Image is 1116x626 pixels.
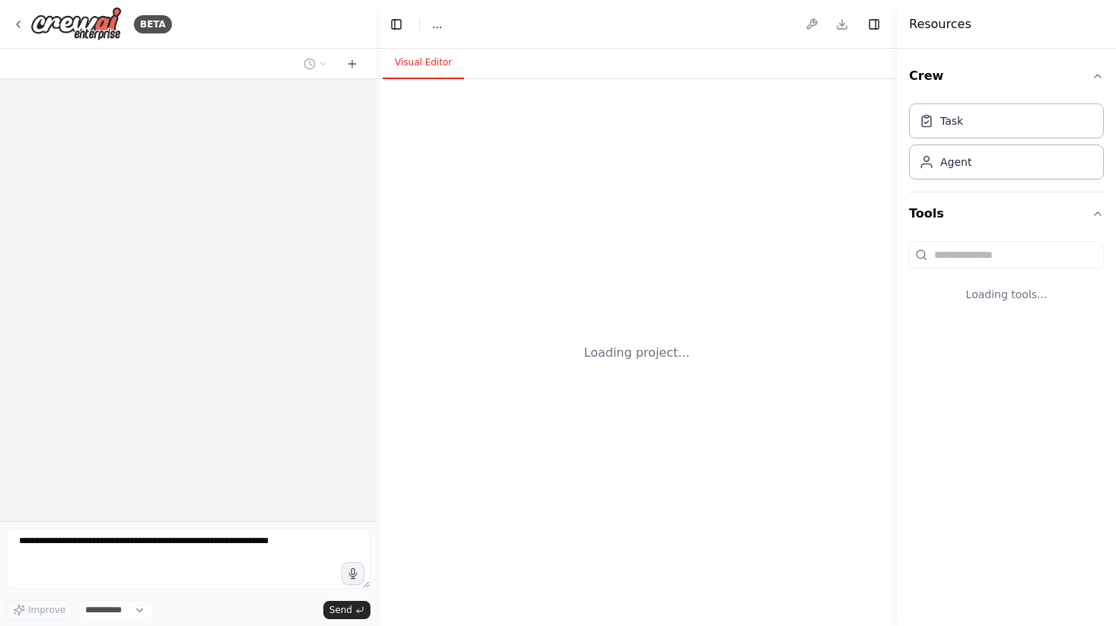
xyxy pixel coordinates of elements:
[386,14,407,35] button: Hide left sidebar
[909,15,971,33] h4: Resources
[28,604,65,616] span: Improve
[909,275,1104,314] div: Loading tools...
[297,55,334,73] button: Switch to previous chat
[340,55,364,73] button: Start a new chat
[329,604,352,616] span: Send
[342,562,364,585] button: Click to speak your automation idea
[863,14,885,35] button: Hide right sidebar
[909,235,1104,326] div: Tools
[909,97,1104,192] div: Crew
[909,55,1104,97] button: Crew
[432,17,442,32] span: ...
[323,601,370,619] button: Send
[909,192,1104,235] button: Tools
[383,47,464,79] button: Visual Editor
[584,344,690,362] div: Loading project...
[6,600,72,620] button: Improve
[940,154,971,170] div: Agent
[30,7,122,41] img: Logo
[432,17,442,32] nav: breadcrumb
[134,15,172,33] div: BETA
[940,113,963,129] div: Task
